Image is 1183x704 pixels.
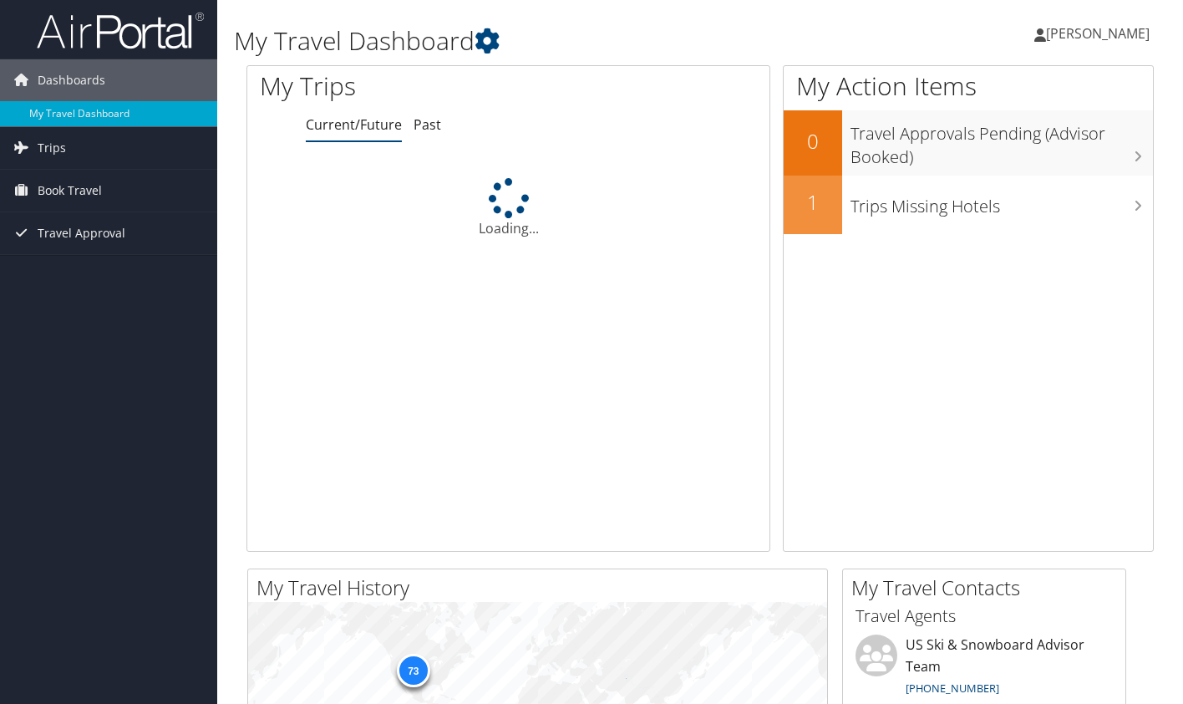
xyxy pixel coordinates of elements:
span: Book Travel [38,170,102,212]
a: [PERSON_NAME] [1034,8,1166,59]
span: Trips [38,127,66,169]
h3: Trips Missing Hotels [850,186,1153,218]
span: Travel Approval [38,212,125,254]
span: [PERSON_NAME] [1046,24,1150,43]
a: 1Trips Missing Hotels [784,176,1153,234]
h2: My Travel Contacts [851,574,1125,602]
span: Dashboards [38,59,105,101]
h1: My Action Items [784,69,1153,104]
div: 73 [396,654,429,687]
a: 0Travel Approvals Pending (Advisor Booked) [784,110,1153,175]
h3: Travel Approvals Pending (Advisor Booked) [850,114,1153,169]
h2: My Travel History [256,574,827,602]
a: Current/Future [306,115,402,134]
div: Loading... [247,178,769,238]
img: airportal-logo.png [37,11,204,50]
a: [PHONE_NUMBER] [906,681,999,696]
h2: 0 [784,127,842,156]
h3: Travel Agents [856,605,1113,628]
h1: My Travel Dashboard [234,23,856,59]
h1: My Trips [260,69,540,104]
a: Past [414,115,441,134]
h2: 1 [784,188,842,217]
